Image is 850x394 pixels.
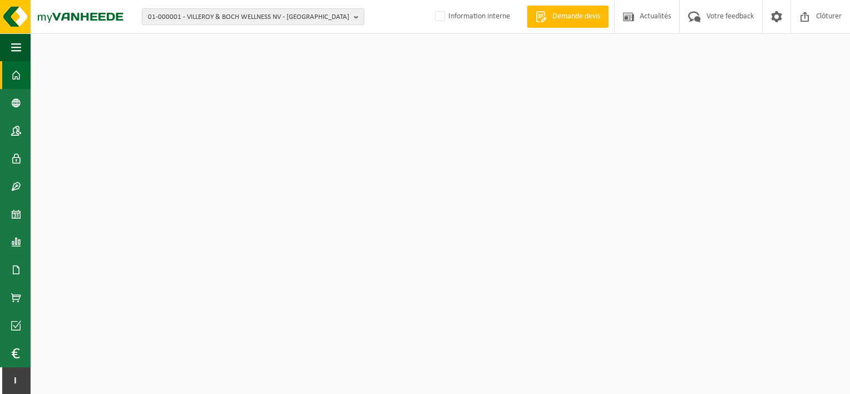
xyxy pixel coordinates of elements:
[550,11,603,22] span: Demande devis
[433,8,510,25] label: Information interne
[142,8,364,25] button: 01-000001 - VILLEROY & BOCH WELLNESS NV - [GEOGRAPHIC_DATA]
[148,9,349,26] span: 01-000001 - VILLEROY & BOCH WELLNESS NV - [GEOGRAPHIC_DATA]
[527,6,609,28] a: Demande devis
